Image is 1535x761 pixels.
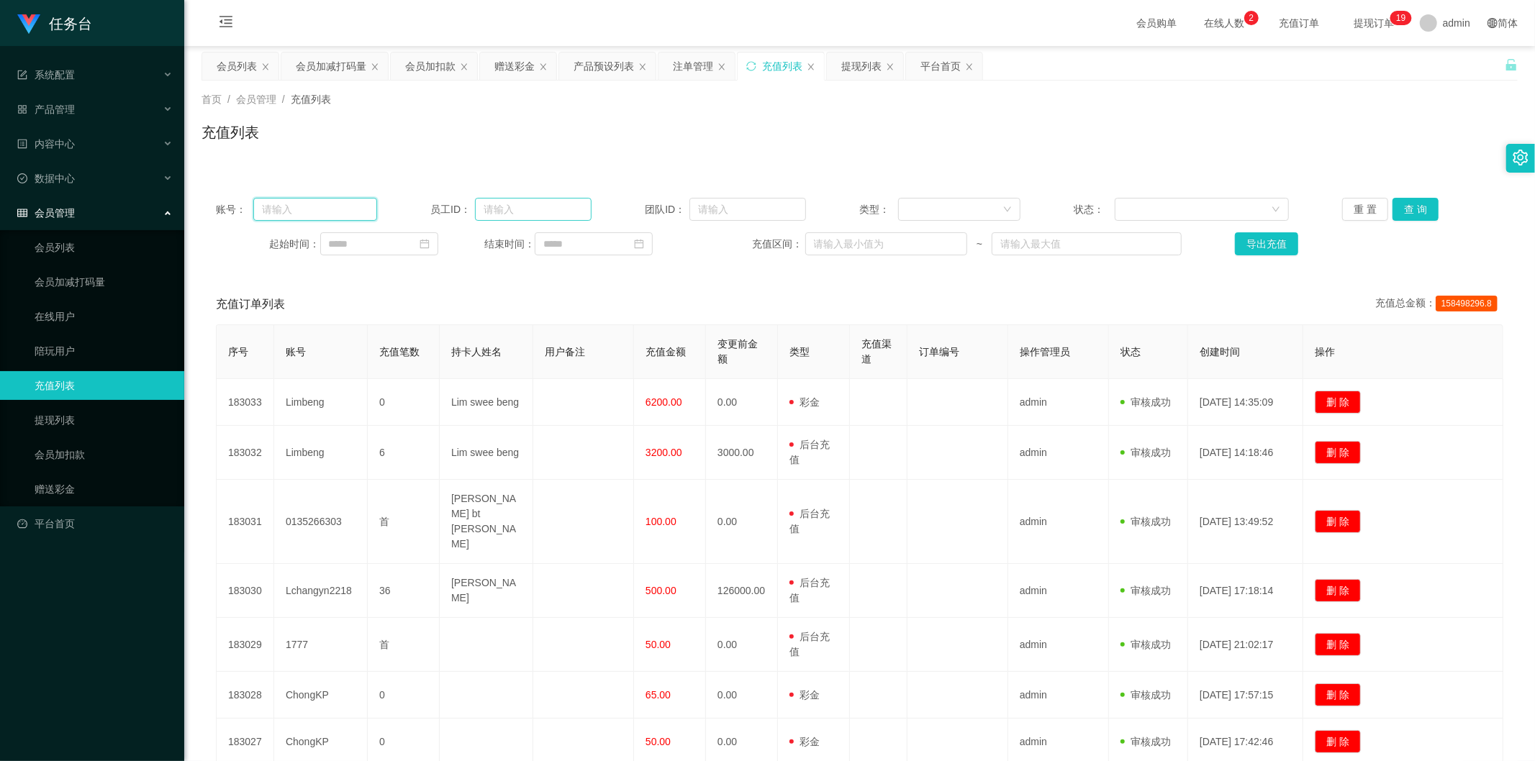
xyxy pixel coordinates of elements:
i: 图标: table [17,208,27,218]
i: 图标: close [886,63,895,71]
span: 在线人数 [1197,18,1251,28]
i: 图标: appstore-o [17,104,27,114]
button: 删 除 [1315,391,1361,414]
span: 账号 [286,346,306,357]
span: 彩金 [789,396,820,408]
span: 首页 [202,94,222,105]
h1: 充值列表 [202,122,259,143]
td: 0.00 [706,379,778,426]
span: / [282,94,285,105]
td: 183032 [217,426,274,480]
a: 提现列表 [35,406,173,434]
span: 500.00 [646,585,676,596]
div: 注单管理 [673,53,713,80]
span: 系统配置 [17,69,75,81]
span: 审核成功 [1120,639,1171,650]
button: 删 除 [1315,441,1361,464]
td: admin [1008,379,1109,426]
div: 会员加扣款 [405,53,456,80]
td: 183030 [217,564,274,618]
i: 图标: close [965,63,974,71]
span: 变更前金额 [717,338,758,365]
td: [DATE] 21:02:17 [1188,618,1303,672]
span: 6200.00 [646,396,682,408]
button: 删 除 [1315,730,1361,753]
span: 类型： [859,202,897,217]
span: 账号： [216,202,253,217]
td: Lim swee beng [440,426,533,480]
sup: 2 [1244,11,1259,25]
a: 在线用户 [35,302,173,331]
i: 图标: unlock [1505,58,1518,71]
td: [PERSON_NAME] bt [PERSON_NAME] [440,480,533,564]
span: 审核成功 [1120,689,1171,701]
span: 审核成功 [1120,585,1171,596]
span: 团队ID： [645,202,689,217]
span: 操作管理员 [1020,346,1070,357]
img: logo.9652507e.png [17,14,40,35]
span: 充值渠道 [861,338,892,365]
span: 操作 [1315,346,1335,357]
td: admin [1008,426,1109,480]
div: 充值列表 [762,53,802,80]
span: 65.00 [646,689,671,701]
td: [PERSON_NAME] [440,564,533,618]
td: Lim swee beng [440,379,533,426]
div: 提现列表 [841,53,882,80]
div: 产品预设列表 [574,53,634,80]
span: 彩金 [789,689,820,701]
button: 重 置 [1342,198,1388,221]
i: 图标: close [807,63,815,71]
span: 结束时间： [484,237,535,252]
span: 状态： [1074,202,1115,217]
a: 任务台 [17,17,92,29]
button: 查 询 [1393,198,1439,221]
p: 2 [1249,11,1254,25]
i: 图标: sync [746,61,756,71]
td: 首 [368,618,440,672]
td: 0.00 [706,672,778,719]
div: 会员列表 [217,53,257,80]
i: 图标: close [261,63,270,71]
td: admin [1008,564,1109,618]
td: admin [1008,672,1109,719]
input: 请输入 [475,198,592,221]
td: 6 [368,426,440,480]
i: 图标: close [460,63,468,71]
td: [DATE] 14:18:46 [1188,426,1303,480]
div: 会员加减打码量 [296,53,366,80]
span: 审核成功 [1120,736,1171,747]
span: 审核成功 [1120,396,1171,408]
i: 图标: down [1003,205,1012,215]
a: 会员加减打码量 [35,268,173,296]
div: 充值总金额： [1375,296,1503,313]
i: 图标: profile [17,139,27,149]
button: 导出充值 [1235,232,1298,255]
span: 数据中心 [17,173,75,184]
i: 图标: close [371,63,379,71]
td: ChongKP [274,672,368,719]
button: 删 除 [1315,683,1361,706]
span: 产品管理 [17,104,75,115]
span: 158498296.8 [1436,296,1498,311]
td: admin [1008,480,1109,564]
td: 首 [368,480,440,564]
span: 后台充值 [789,508,830,534]
span: 后台充值 [789,439,830,465]
td: [DATE] 13:49:52 [1188,480,1303,564]
td: 36 [368,564,440,618]
td: 0 [368,379,440,426]
i: 图标: close [539,63,548,71]
i: 图标: calendar [634,239,644,249]
i: 图标: down [1272,205,1280,215]
td: [DATE] 14:35:09 [1188,379,1303,426]
td: Limbeng [274,379,368,426]
span: 充值笔数 [379,346,420,357]
span: 员工ID： [430,202,475,217]
span: 100.00 [646,516,676,527]
span: 3200.00 [646,447,682,458]
td: admin [1008,618,1109,672]
span: 50.00 [646,639,671,650]
span: 订单编号 [919,346,959,357]
td: 183033 [217,379,274,426]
